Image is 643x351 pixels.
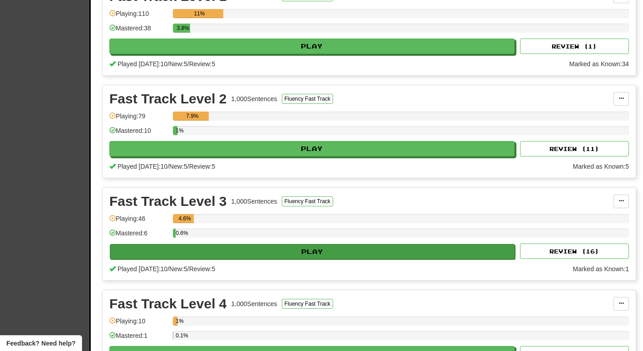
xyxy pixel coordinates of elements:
[167,60,169,68] span: /
[109,195,227,208] div: Fast Track Level 3
[520,244,629,259] button: Review (16)
[231,299,277,308] div: 1,000 Sentences
[573,264,629,273] div: Marked as Known: 1
[176,317,177,326] div: 1%
[167,265,169,273] span: /
[176,126,177,135] div: 1%
[109,9,168,24] div: Playing: 110
[573,162,629,171] div: Marked as Known: 5
[118,163,167,170] span: Played [DATE]: 10
[110,244,515,259] button: Play
[189,265,216,273] span: Review: 5
[109,331,168,346] div: Mastered: 1
[176,214,194,223] div: 4.6%
[6,339,75,348] span: Open feedback widget
[189,163,216,170] span: Review: 5
[176,9,223,18] div: 11%
[189,60,216,68] span: Review: 5
[109,229,168,244] div: Mastered: 6
[167,163,169,170] span: /
[169,265,187,273] span: New: 5
[176,24,190,33] div: 3.8%
[109,317,168,331] div: Playing: 10
[109,297,227,311] div: Fast Track Level 4
[109,24,168,39] div: Mastered: 38
[187,60,189,68] span: /
[109,39,515,54] button: Play
[231,94,277,103] div: 1,000 Sentences
[569,59,629,68] div: Marked as Known: 34
[187,265,189,273] span: /
[282,94,333,104] button: Fluency Fast Track
[118,265,167,273] span: Played [DATE]: 10
[109,92,227,106] div: Fast Track Level 2
[169,60,187,68] span: New: 5
[176,112,209,121] div: 7.9%
[282,196,333,206] button: Fluency Fast Track
[282,299,333,309] button: Fluency Fast Track
[118,60,167,68] span: Played [DATE]: 10
[169,163,187,170] span: New: 5
[109,141,515,156] button: Play
[231,197,277,206] div: 1,000 Sentences
[109,112,168,127] div: Playing: 79
[187,163,189,170] span: /
[109,126,168,141] div: Mastered: 10
[520,39,629,54] button: Review (1)
[109,214,168,229] div: Playing: 46
[520,141,629,156] button: Review (11)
